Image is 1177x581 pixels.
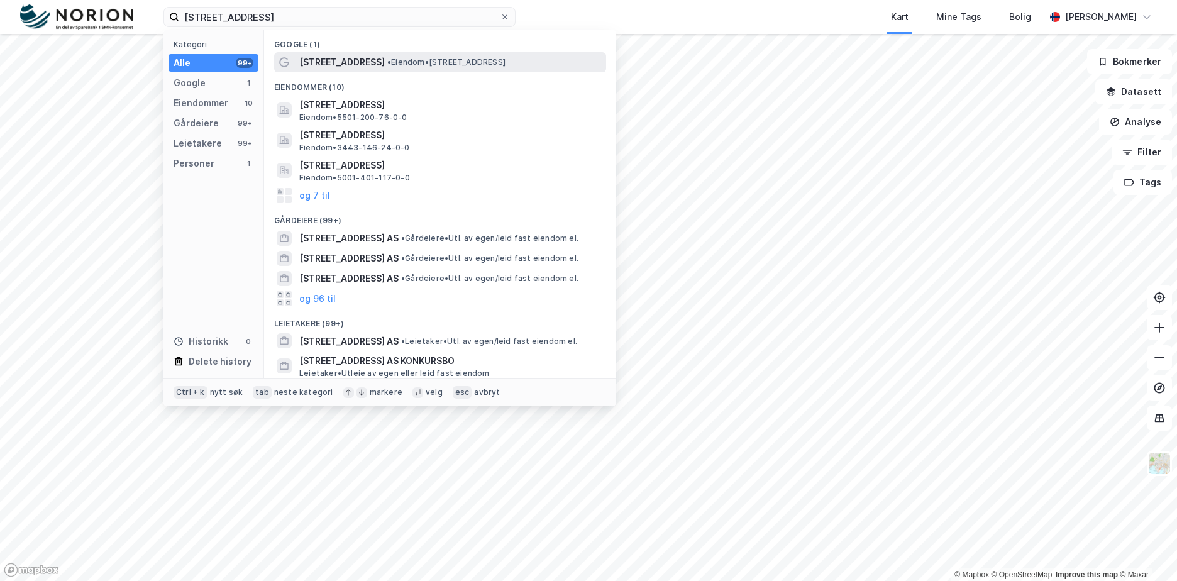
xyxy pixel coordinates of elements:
button: Datasett [1095,79,1172,104]
span: [STREET_ADDRESS] [299,128,601,143]
iframe: Chat Widget [1114,521,1177,581]
button: Analyse [1099,109,1172,135]
button: Bokmerker [1087,49,1172,74]
span: Eiendom • 5501-200-76-0-0 [299,113,407,123]
a: Improve this map [1056,570,1118,579]
div: Kategori [174,40,258,49]
div: 0 [243,336,253,346]
div: 1 [243,158,253,169]
span: • [401,274,405,283]
img: norion-logo.80e7a08dc31c2e691866.png [20,4,133,30]
span: [STREET_ADDRESS] AS KONKURSBO [299,353,601,368]
span: Eiendom • 3443-146-24-0-0 [299,143,410,153]
div: [PERSON_NAME] [1065,9,1137,25]
div: 10 [243,98,253,108]
a: OpenStreetMap [992,570,1053,579]
a: Mapbox homepage [4,563,59,577]
div: nytt søk [210,387,243,397]
div: Google [174,75,206,91]
button: Filter [1112,140,1172,165]
button: Tags [1113,170,1172,195]
span: Eiendom • 5001-401-117-0-0 [299,173,410,183]
div: Ctrl + k [174,386,207,399]
span: [STREET_ADDRESS] [299,158,601,173]
span: • [401,336,405,346]
button: og 7 til [299,188,330,203]
div: 99+ [236,118,253,128]
div: Alle [174,55,191,70]
input: Søk på adresse, matrikkel, gårdeiere, leietakere eller personer [179,8,500,26]
div: Leietakere (99+) [264,309,616,331]
span: Gårdeiere • Utl. av egen/leid fast eiendom el. [401,274,578,284]
div: 99+ [236,58,253,68]
div: Gårdeiere (99+) [264,206,616,228]
div: tab [253,386,272,399]
div: 99+ [236,138,253,148]
div: esc [453,386,472,399]
span: [STREET_ADDRESS] AS [299,334,399,349]
span: Eiendom • [STREET_ADDRESS] [387,57,506,67]
span: • [387,57,391,67]
div: Historikk [174,334,228,349]
div: Eiendommer (10) [264,72,616,95]
span: Gårdeiere • Utl. av egen/leid fast eiendom el. [401,233,578,243]
div: Bolig [1009,9,1031,25]
div: Google (1) [264,30,616,52]
img: Z [1147,451,1171,475]
span: • [401,253,405,263]
div: Kart [891,9,909,25]
span: [STREET_ADDRESS] [299,97,601,113]
div: Gårdeiere [174,116,219,131]
span: Leietaker • Utl. av egen/leid fast eiendom el. [401,336,577,346]
span: [STREET_ADDRESS] AS [299,251,399,266]
div: Personer [174,156,214,171]
div: Mine Tags [936,9,981,25]
div: Delete history [189,354,251,369]
div: velg [426,387,443,397]
a: Mapbox [954,570,989,579]
button: og 96 til [299,291,336,306]
div: neste kategori [274,387,333,397]
div: Kontrollprogram for chat [1114,521,1177,581]
div: markere [370,387,402,397]
div: 1 [243,78,253,88]
span: [STREET_ADDRESS] [299,55,385,70]
div: Eiendommer [174,96,228,111]
div: Leietakere [174,136,222,151]
span: Gårdeiere • Utl. av egen/leid fast eiendom el. [401,253,578,263]
span: • [401,233,405,243]
div: avbryt [474,387,500,397]
span: Leietaker • Utleie av egen eller leid fast eiendom [299,368,490,379]
span: [STREET_ADDRESS] AS [299,271,399,286]
span: [STREET_ADDRESS] AS [299,231,399,246]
